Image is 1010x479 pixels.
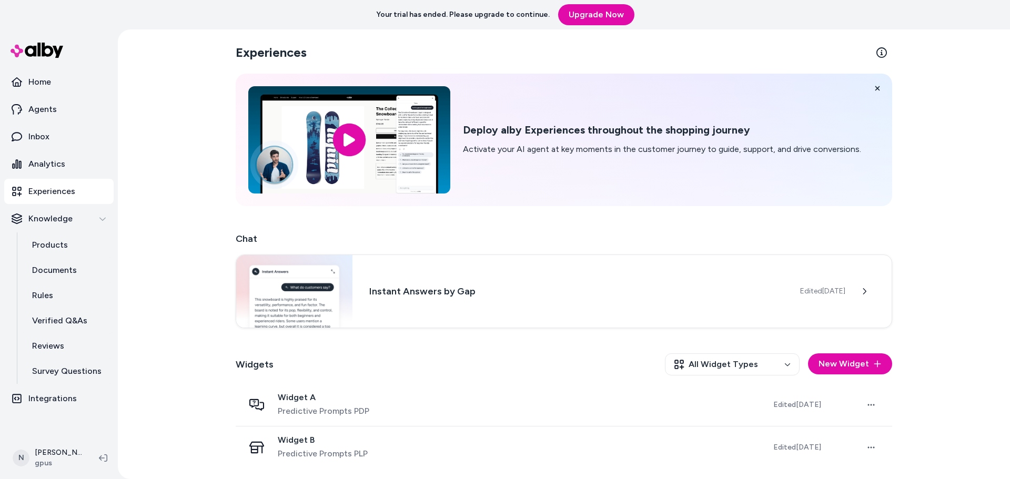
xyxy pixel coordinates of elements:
[808,353,892,374] button: New Widget
[32,340,64,352] p: Reviews
[278,405,369,417] span: Predictive Prompts PDP
[22,333,114,359] a: Reviews
[22,308,114,333] a: Verified Q&As
[13,450,29,466] span: N
[6,441,90,475] button: N[PERSON_NAME]gpus
[4,206,114,231] button: Knowledge
[32,239,68,251] p: Products
[278,447,368,460] span: Predictive Prompts PLP
[28,130,49,143] p: Inbox
[236,231,892,246] h2: Chat
[236,254,892,328] a: Chat widgetInstant Answers by GapEdited[DATE]
[28,392,77,405] p: Integrations
[4,179,114,204] a: Experiences
[558,4,634,25] a: Upgrade Now
[28,103,57,116] p: Agents
[4,124,114,149] a: Inbox
[4,151,114,177] a: Analytics
[4,386,114,411] a: Integrations
[32,264,77,277] p: Documents
[773,400,821,409] span: Edited [DATE]
[28,185,75,198] p: Experiences
[28,158,65,170] p: Analytics
[278,435,368,445] span: Widget B
[236,357,274,372] h2: Widgets
[376,9,550,20] p: Your trial has ended. Please upgrade to continue.
[236,44,307,61] h2: Experiences
[800,286,845,297] span: Edited [DATE]
[665,353,800,375] button: All Widget Types
[22,232,114,258] a: Products
[463,124,861,137] h2: Deploy alby Experiences throughout the shopping journey
[22,283,114,308] a: Rules
[22,359,114,384] a: Survey Questions
[278,392,369,403] span: Widget A
[28,212,73,225] p: Knowledge
[773,443,821,452] span: Edited [DATE]
[369,284,783,299] h3: Instant Answers by Gap
[11,43,63,58] img: alby Logo
[4,97,114,122] a: Agents
[35,447,82,458] p: [PERSON_NAME]
[32,314,87,327] p: Verified Q&As
[35,458,82,468] span: gpus
[22,258,114,283] a: Documents
[28,76,51,88] p: Home
[32,289,53,302] p: Rules
[4,69,114,95] a: Home
[236,255,352,328] img: Chat widget
[32,365,102,378] p: Survey Questions
[463,143,861,156] p: Activate your AI agent at key moments in the customer journey to guide, support, and drive conver...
